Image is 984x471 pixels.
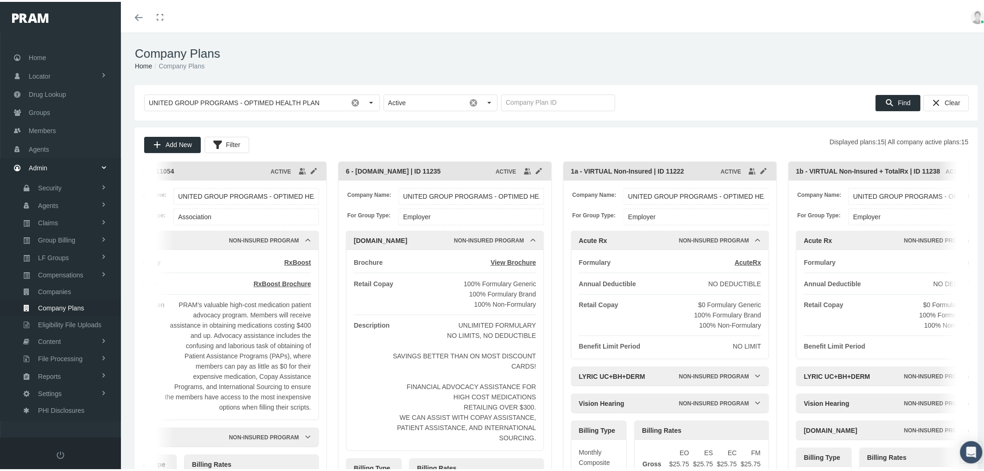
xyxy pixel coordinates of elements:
span: Agents [38,196,59,212]
span: For Group Type: [347,209,399,218]
div: Non-Insured Program [904,392,980,411]
span: 100% Non-Formulary [474,299,536,306]
div: Formulary [804,256,836,266]
div: Non-Insured Program [679,392,755,411]
td: Gross [642,457,666,468]
span: AcuteRx [735,257,761,264]
span: Security [38,178,62,194]
span: Add New [166,139,192,147]
div: edit [533,164,544,175]
span: Group Billing [38,230,75,246]
span: UNLIMITED FORMULARY NO LIMITS, NO DEDUCTIBLE SAVINGS BETTER THAN ON MOST DISCOUNT CARDS! FINANCIA... [393,320,536,440]
div: Retail Copay [804,298,844,329]
div: Open Intercom Messenger [960,439,983,462]
span: For Group Type: [122,209,173,218]
div: Billing Type [579,419,619,438]
span: Compensations [38,265,83,281]
img: PRAM_20_x_78.png [12,12,48,21]
span: RxBoost [284,257,311,264]
div: Benefit Limit Period [804,339,865,350]
span: Company Name: [572,189,624,198]
div: Non-Insured Program [904,365,980,384]
span: Drug Lookup [29,84,66,101]
span: 100% Non-Formulary [699,320,761,327]
span: Locator [29,66,51,83]
div: Non-Insured Program [454,229,530,248]
div: Select [364,93,379,109]
span: Clear [945,97,960,105]
div: Formulary [579,256,611,266]
div: Non-Insured Program [679,365,755,384]
div: Non-Insured Program [229,426,305,445]
h1: Company Plans [135,45,978,59]
span: PHI Disclosures [38,401,85,417]
th: EC [713,445,737,457]
span: Company Name: [798,189,849,198]
div: LYRIC UC+BH+DERM [579,365,679,384]
span: 100% Formulary Brand [469,289,536,296]
div: [DOMAIN_NAME] [354,229,454,248]
span: Companies [38,282,71,298]
span: 100% Formulary Generic [464,278,536,286]
span: ACTIVE [721,167,747,173]
div: Clear [924,93,969,109]
div: Brochure [354,256,383,266]
div: Vision Hearing [804,392,904,411]
div: Add New [144,135,201,151]
div: Find [876,93,921,109]
div: RxBoost [129,229,229,248]
th: FM [738,445,761,457]
span: Admin [29,157,47,175]
span: Agents [29,139,49,156]
div: 6 - [DOMAIN_NAME] | ID 11235 [346,160,496,179]
li: Company Plans [152,59,205,69]
div: group [297,164,308,175]
div: Acute Rx [579,229,679,248]
b: 15 [878,136,885,144]
div: Description [129,298,165,410]
div: Retail Copay [579,298,618,329]
span: NO LIMIT [733,341,761,348]
div: group [747,164,758,175]
div: LYRIC UC+BH+DERM [804,365,904,384]
span: Eligibility File Uploads [38,315,101,331]
div: Benefit Limit Period [579,339,640,350]
span: Home [29,47,46,65]
span: ACTIVE [946,167,972,173]
span: Filter [226,139,240,147]
div: Monthly [579,445,619,456]
span: Members [29,120,56,138]
div: edit [308,164,319,175]
span: Claims [38,213,58,229]
span: RxBoost Brochure [253,278,311,286]
span: For Group Type: [798,209,849,218]
div: 1b - VIRTUAL Non-Insured + TotalRx | ID 11238 [796,160,946,179]
span: Company Plans [38,298,84,314]
td: $25.75 [738,457,761,468]
span: Content [38,332,61,348]
span: Displayed plans: | All company active plans: [830,135,969,151]
b: 15 [961,136,969,144]
div: Retail Copay [354,277,393,308]
span: Company Name: [122,189,173,198]
div: group [522,164,533,175]
span: 100% Formulary Brand [694,310,761,317]
div: Annual Deductible [579,277,636,287]
span: ACTIVE [496,167,522,173]
span: File Processing [38,349,83,365]
div: Non-Insured Program [904,419,980,438]
span: Groups [29,102,50,120]
th: ES [690,445,713,457]
td: $25.75 [666,457,690,468]
span: For Group Type: [572,209,624,218]
div: Non-Insured Program [904,229,980,248]
div: Filter [205,135,249,151]
div: Non-Insured Program [229,229,305,248]
th: EO [666,445,690,457]
span: LF Groups [38,248,69,264]
span: $0 Formulary Generic [698,299,761,307]
div: Billing Rates [642,419,761,438]
span: Find [898,97,911,105]
div: Rx CAP [129,426,229,445]
span: PRAM’s valuable high-cost medication patient advocacy program. Members will receive assistance in... [165,299,311,409]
